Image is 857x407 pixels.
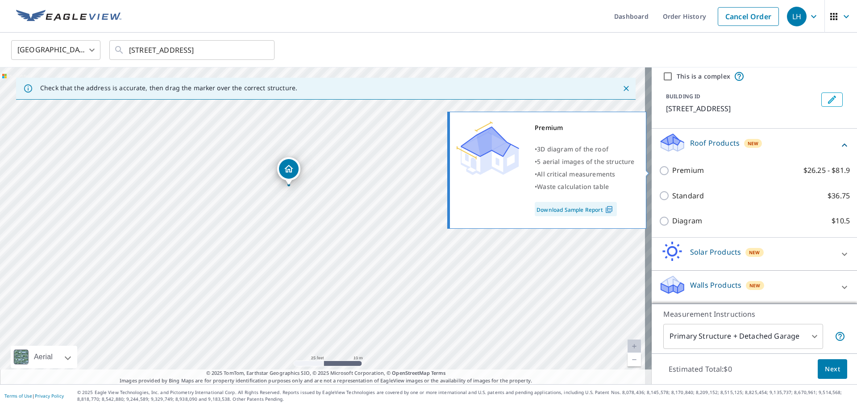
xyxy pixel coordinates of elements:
[787,7,807,26] div: LH
[672,165,704,176] p: Premium
[431,369,446,376] a: Terms
[690,138,740,148] p: Roof Products
[828,190,850,201] p: $36.75
[628,340,641,353] a: Current Level 20, Zoom In Disabled
[11,346,77,368] div: Aerial
[16,10,121,23] img: EV Logo
[749,282,761,289] span: New
[603,206,615,214] img: Pdf Icon
[690,280,741,290] p: Walls Products
[620,83,632,94] button: Close
[672,215,702,227] p: Diagram
[535,168,635,180] div: •
[818,359,847,379] button: Next
[628,353,641,366] a: Current Level 20, Zoom Out
[277,157,300,185] div: Dropped pin, building 1, Residential property, 712 Audubon Dr Saint Louis, MO 63105
[4,393,64,399] p: |
[392,369,429,376] a: OpenStreetMap
[690,247,741,257] p: Solar Products
[748,140,759,147] span: New
[821,92,843,107] button: Edit building 1
[663,324,823,349] div: Primary Structure + Detached Garage
[129,38,256,63] input: Search by address or latitude-longitude
[718,7,779,26] a: Cancel Order
[11,38,100,63] div: [GEOGRAPHIC_DATA]
[803,165,850,176] p: $26.25 - $81.9
[537,145,608,153] span: 3D diagram of the roof
[31,346,55,368] div: Aerial
[535,122,635,134] div: Premium
[835,331,845,342] span: Your report will include the primary structure and a detached garage if one exists.
[663,309,845,319] p: Measurement Instructions
[535,143,635,155] div: •
[4,393,32,399] a: Terms of Use
[535,202,617,216] a: Download Sample Report
[661,359,739,379] p: Estimated Total: $0
[677,72,730,81] label: This is a complex
[749,249,760,256] span: New
[535,155,635,168] div: •
[659,274,850,300] div: Walls ProductsNew
[537,170,615,178] span: All critical measurements
[832,215,850,227] p: $10.5
[825,364,840,375] span: Next
[35,393,64,399] a: Privacy Policy
[672,190,704,201] p: Standard
[666,103,818,114] p: [STREET_ADDRESS]
[659,241,850,267] div: Solar ProductsNew
[40,84,297,92] p: Check that the address is accurate, then drag the marker over the correct structure.
[537,157,634,166] span: 5 aerial images of the structure
[535,180,635,193] div: •
[206,369,446,377] span: © 2025 TomTom, Earthstar Geographics SIO, © 2025 Microsoft Corporation, ©
[659,132,850,158] div: Roof ProductsNew
[77,389,853,403] p: © 2025 Eagle View Technologies, Inc. and Pictometry International Corp. All Rights Reserved. Repo...
[457,122,519,175] img: Premium
[666,92,700,100] p: BUILDING ID
[537,182,609,191] span: Waste calculation table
